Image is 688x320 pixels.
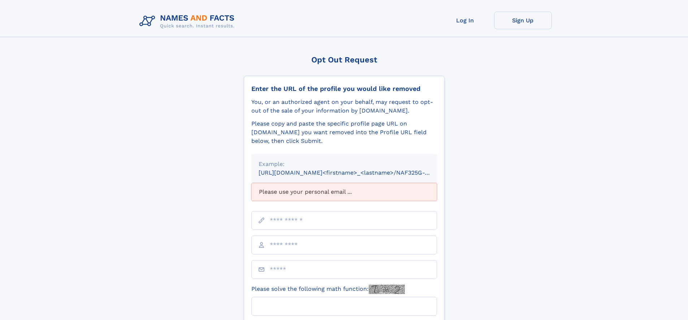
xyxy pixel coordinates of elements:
small: [URL][DOMAIN_NAME]<firstname>_<lastname>/NAF325G-xxxxxxxx [259,169,451,176]
div: Please use your personal email ... [251,183,437,201]
img: Logo Names and Facts [137,12,241,31]
label: Please solve the following math function: [251,285,405,294]
div: Enter the URL of the profile you would like removed [251,85,437,93]
div: Please copy and paste the specific profile page URL on [DOMAIN_NAME] you want removed into the Pr... [251,119,437,145]
a: Sign Up [494,12,552,29]
div: Example: [259,160,430,168]
div: Opt Out Request [244,55,445,64]
div: You, or an authorized agent on your behalf, may request to opt-out of the sale of your informatio... [251,98,437,115]
a: Log In [436,12,494,29]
